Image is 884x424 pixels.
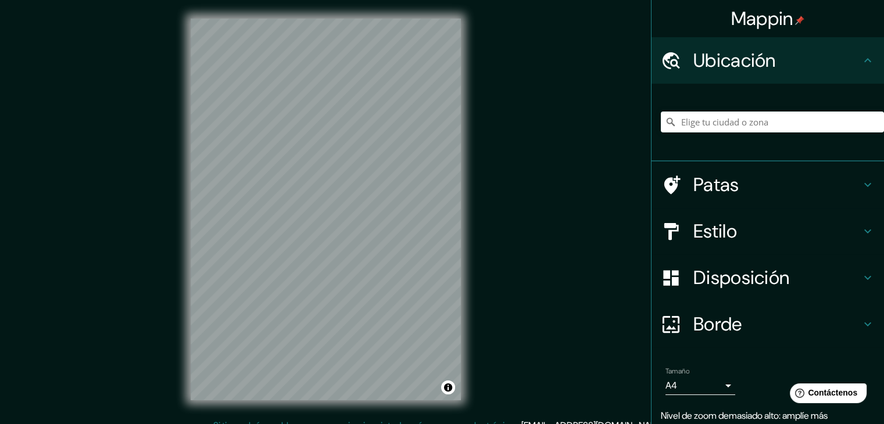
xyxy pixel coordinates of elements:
[795,16,804,25] img: pin-icon.png
[693,219,737,243] font: Estilo
[693,48,776,73] font: Ubicación
[661,409,828,422] font: Nivel de zoom demasiado alto: amplíe más
[693,173,739,197] font: Patas
[693,312,742,336] font: Borde
[665,366,689,376] font: Tamaño
[661,112,884,132] input: Elige tu ciudad o zona
[652,161,884,208] div: Patas
[652,208,884,254] div: Estilo
[652,301,884,347] div: Borde
[665,376,735,395] div: A4
[441,380,455,394] button: Activar o desactivar atribución
[781,379,871,411] iframe: Lanzador de widgets de ayuda
[731,6,793,31] font: Mappin
[665,379,677,391] font: A4
[652,254,884,301] div: Disposición
[191,19,461,400] canvas: Mapa
[693,265,789,290] font: Disposición
[652,37,884,84] div: Ubicación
